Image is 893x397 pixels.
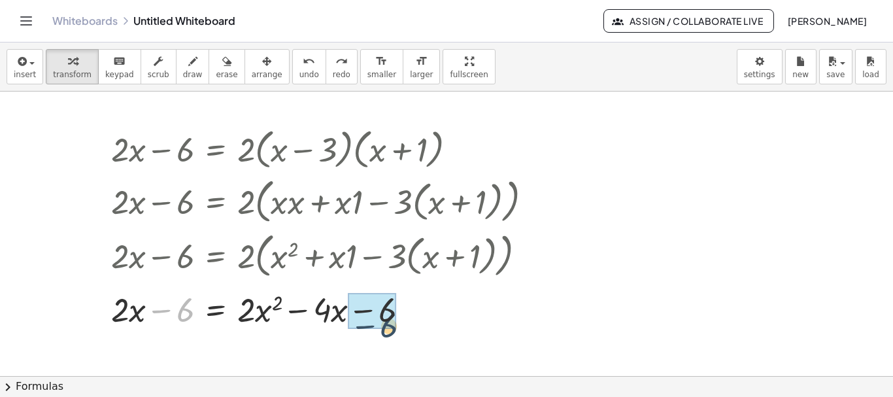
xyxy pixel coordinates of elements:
button: Assign / Collaborate Live [603,9,774,33]
span: keypad [105,70,134,79]
span: insert [14,70,36,79]
button: save [819,49,852,84]
button: format_sizelarger [403,49,440,84]
button: erase [209,49,244,84]
button: redoredo [326,49,358,84]
span: undo [299,70,319,79]
button: scrub [141,49,177,84]
span: larger [410,70,433,79]
span: erase [216,70,237,79]
button: transform [46,49,99,84]
span: load [862,70,879,79]
span: save [826,70,845,79]
span: Assign / Collaborate Live [615,15,763,27]
button: arrange [244,49,290,84]
span: redo [333,70,350,79]
i: undo [303,54,315,69]
span: [PERSON_NAME] [787,15,867,27]
a: Whiteboards [52,14,118,27]
span: smaller [367,70,396,79]
i: format_size [415,54,428,69]
span: draw [183,70,203,79]
button: format_sizesmaller [360,49,403,84]
span: settings [744,70,775,79]
button: Toggle navigation [16,10,37,31]
button: insert [7,49,43,84]
span: fullscreen [450,70,488,79]
span: arrange [252,70,282,79]
button: undoundo [292,49,326,84]
i: format_size [375,54,388,69]
button: keyboardkeypad [98,49,141,84]
button: new [785,49,817,84]
button: draw [176,49,210,84]
button: settings [737,49,783,84]
span: new [792,70,809,79]
span: transform [53,70,92,79]
i: keyboard [113,54,126,69]
span: scrub [148,70,169,79]
button: [PERSON_NAME] [777,9,877,33]
i: redo [335,54,348,69]
button: fullscreen [443,49,495,84]
button: load [855,49,886,84]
